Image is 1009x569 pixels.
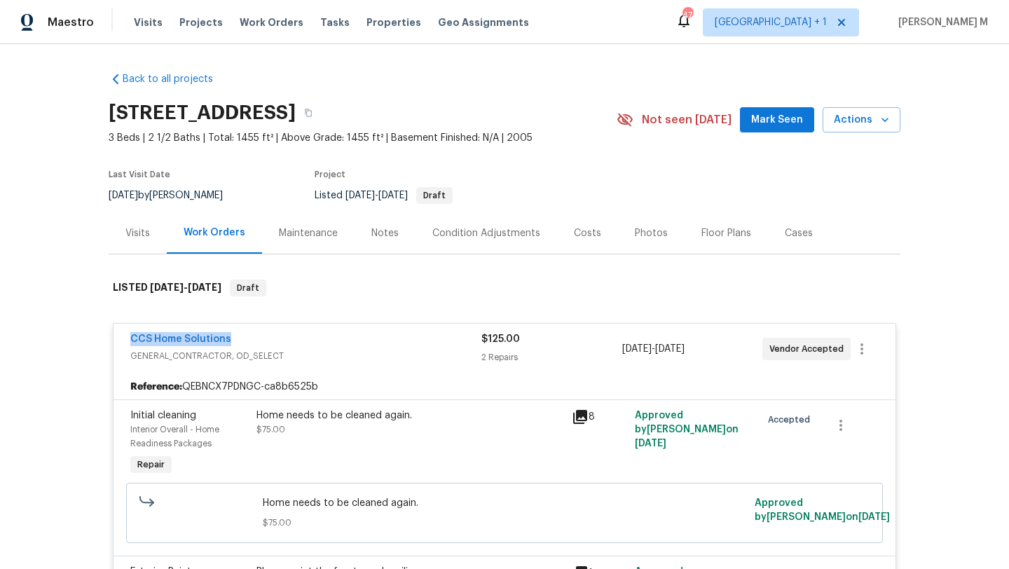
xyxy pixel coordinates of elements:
span: [DATE] [109,191,138,200]
span: [DATE] [635,439,666,448]
span: - [345,191,408,200]
span: Approved by [PERSON_NAME] on [635,411,739,448]
button: Actions [823,107,900,133]
span: Approved by [PERSON_NAME] on [755,498,890,522]
span: Properties [366,15,421,29]
span: Geo Assignments [438,15,529,29]
span: [PERSON_NAME] M [893,15,988,29]
div: 2 Repairs [481,350,622,364]
span: [DATE] [150,282,184,292]
span: 3 Beds | 2 1/2 Baths | Total: 1455 ft² | Above Grade: 1455 ft² | Basement Finished: N/A | 2005 [109,131,617,145]
div: Home needs to be cleaned again. [256,409,563,423]
span: [DATE] [858,512,890,522]
span: Draft [231,281,265,295]
span: Project [315,170,345,179]
span: Work Orders [240,15,303,29]
h6: LISTED [113,280,221,296]
div: Costs [574,226,601,240]
div: Notes [371,226,399,240]
span: Visits [134,15,163,29]
span: Maestro [48,15,94,29]
div: 47 [682,8,692,22]
div: Condition Adjustments [432,226,540,240]
div: Work Orders [184,226,245,240]
span: [DATE] [622,344,652,354]
span: [DATE] [378,191,408,200]
span: $125.00 [481,334,520,344]
button: Mark Seen [740,107,814,133]
span: [GEOGRAPHIC_DATA] + 1 [715,15,827,29]
b: Reference: [130,380,182,394]
span: Actions [834,111,889,129]
span: Mark Seen [751,111,803,129]
span: Interior Overall - Home Readiness Packages [130,425,219,448]
span: Not seen [DATE] [642,113,732,127]
a: CCS Home Solutions [130,334,231,344]
span: - [622,342,685,356]
div: Photos [635,226,668,240]
span: - [150,282,221,292]
span: Initial cleaning [130,411,196,420]
div: Cases [785,226,813,240]
span: Tasks [320,18,350,27]
div: by [PERSON_NAME] [109,187,240,204]
div: Floor Plans [701,226,751,240]
div: LISTED [DATE]-[DATE]Draft [109,266,900,310]
div: Visits [125,226,150,240]
span: Listed [315,191,453,200]
span: Draft [418,191,451,200]
span: [DATE] [188,282,221,292]
span: [DATE] [345,191,375,200]
span: Repair [132,458,170,472]
button: Copy Address [296,100,321,125]
span: GENERAL_CONTRACTOR, OD_SELECT [130,349,481,363]
div: 8 [572,409,626,425]
span: $75.00 [256,425,285,434]
span: Home needs to be cleaned again. [263,496,747,510]
span: $75.00 [263,516,747,530]
span: Last Visit Date [109,170,170,179]
div: QEBNCX7PDNGC-ca8b6525b [114,374,895,399]
a: Back to all projects [109,72,243,86]
h2: [STREET_ADDRESS] [109,106,296,120]
span: Accepted [768,413,816,427]
div: Maintenance [279,226,338,240]
span: Vendor Accepted [769,342,849,356]
span: [DATE] [655,344,685,354]
span: Projects [179,15,223,29]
